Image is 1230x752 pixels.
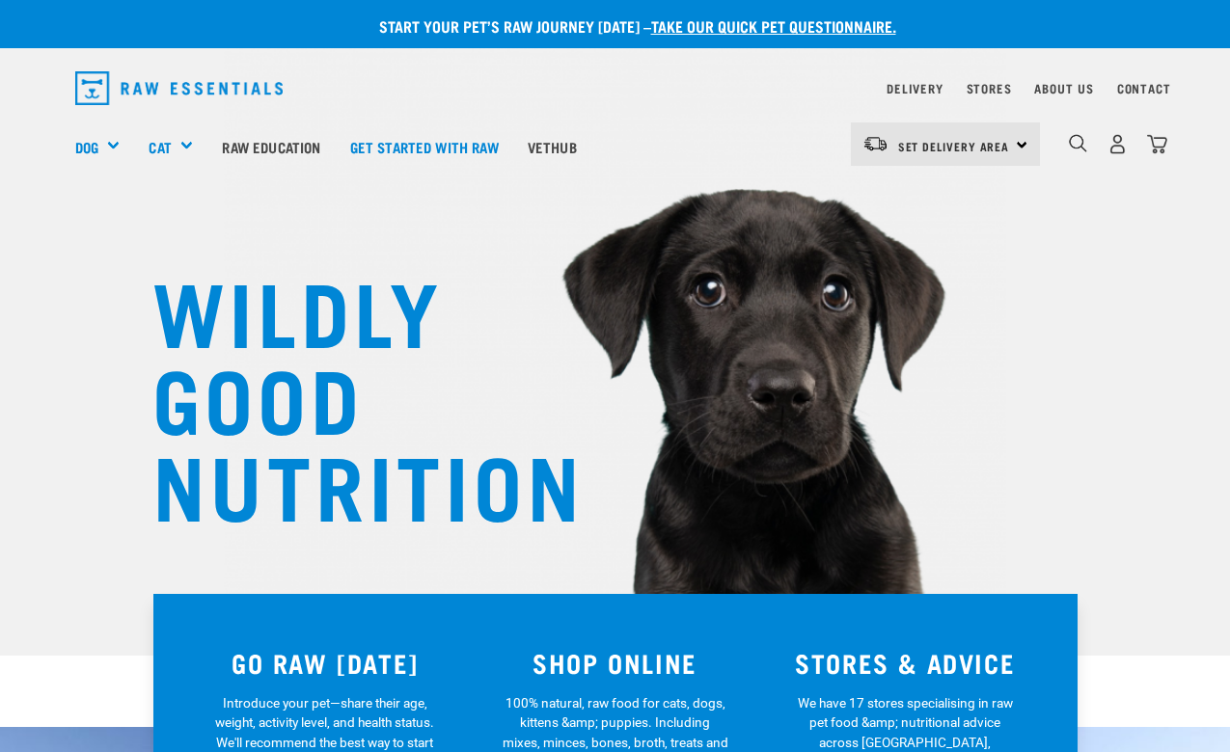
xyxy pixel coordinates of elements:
[862,135,888,152] img: van-moving.png
[481,648,749,678] h3: SHOP ONLINE
[336,108,513,185] a: Get started with Raw
[513,108,591,185] a: Vethub
[75,136,98,158] a: Dog
[1117,85,1171,92] a: Contact
[192,648,459,678] h3: GO RAW [DATE]
[967,85,1012,92] a: Stores
[1034,85,1093,92] a: About Us
[75,71,284,105] img: Raw Essentials Logo
[772,648,1039,678] h3: STORES & ADVICE
[149,136,171,158] a: Cat
[207,108,335,185] a: Raw Education
[152,265,538,525] h1: WILDLY GOOD NUTRITION
[1069,134,1087,152] img: home-icon-1@2x.png
[887,85,943,92] a: Delivery
[651,21,896,30] a: take our quick pet questionnaire.
[1107,134,1128,154] img: user.png
[60,64,1171,113] nav: dropdown navigation
[898,143,1010,149] span: Set Delivery Area
[1147,134,1167,154] img: home-icon@2x.png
